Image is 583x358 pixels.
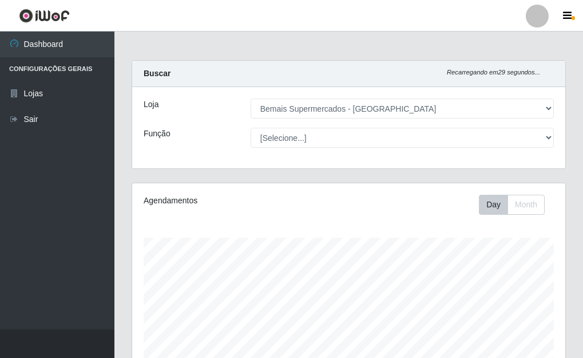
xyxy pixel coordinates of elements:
button: Day [479,195,508,215]
button: Month [507,195,545,215]
strong: Buscar [144,69,170,78]
div: First group [479,195,545,215]
img: CoreUI Logo [19,9,70,23]
div: Agendamentos [144,195,304,207]
label: Loja [144,99,158,111]
label: Função [144,128,170,140]
div: Toolbar with button groups [479,195,554,215]
i: Recarregando em 29 segundos... [447,69,540,76]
